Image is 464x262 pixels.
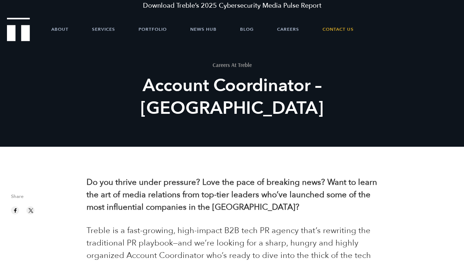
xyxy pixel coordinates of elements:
a: Treble Homepage [7,18,29,41]
b: Do you thrive under pressure? Love the pace of breaking news? Want to learn the art of media rela... [86,177,377,213]
span: Share [11,194,76,203]
a: Blog [240,18,254,40]
a: Services [92,18,115,40]
a: Careers [277,18,299,40]
img: Treble logo [7,18,30,41]
a: About [51,18,69,40]
h2: Account Coordinator – [GEOGRAPHIC_DATA] [97,74,367,120]
h1: Careers At Treble [97,62,367,68]
img: twitter sharing button [27,207,34,214]
a: Contact Us [323,18,354,40]
img: facebook sharing button [12,207,19,214]
a: News Hub [190,18,217,40]
a: Portfolio [139,18,167,40]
